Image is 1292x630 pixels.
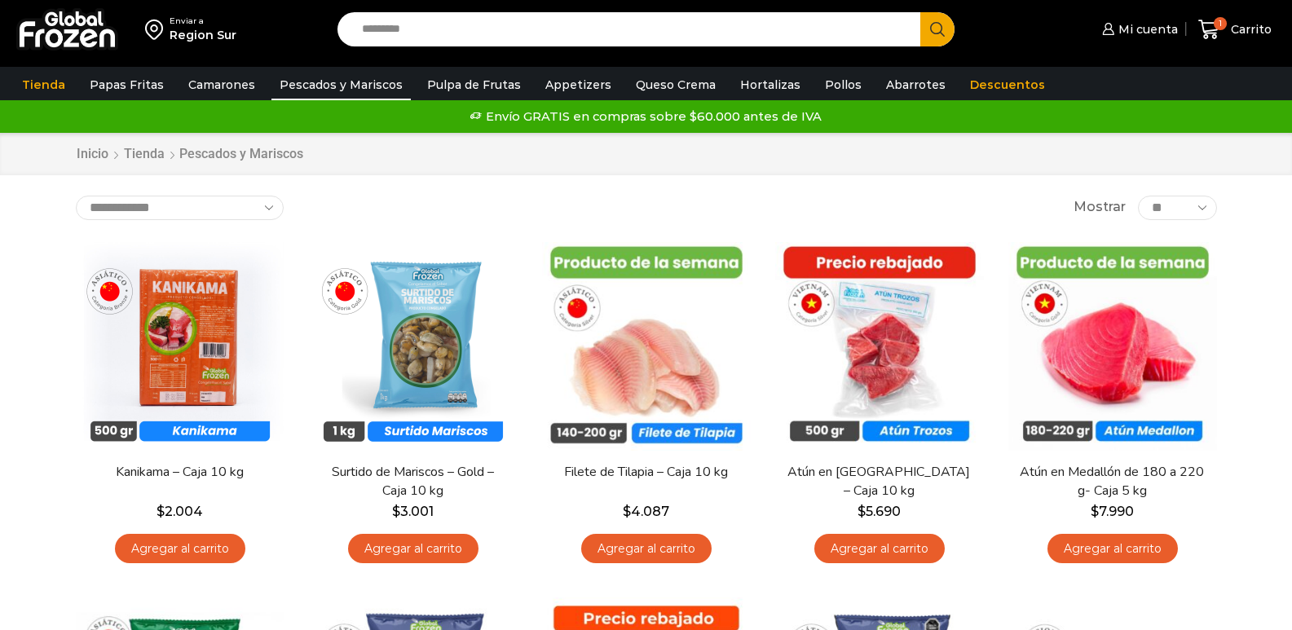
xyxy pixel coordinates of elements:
bdi: 4.087 [623,504,669,519]
a: Agregar al carrito: “Atún en Trozos - Caja 10 kg” [814,534,945,564]
span: Carrito [1227,21,1272,37]
a: Agregar al carrito: “Surtido de Mariscos - Gold - Caja 10 kg” [348,534,478,564]
bdi: 3.001 [392,504,434,519]
a: Kanikama – Caja 10 kg [86,463,273,482]
a: Abarrotes [878,69,954,100]
a: Agregar al carrito: “Kanikama – Caja 10 kg” [115,534,245,564]
div: Enviar a [170,15,236,27]
a: Pulpa de Frutas [419,69,529,100]
span: $ [157,504,165,519]
a: Mi cuenta [1098,13,1178,46]
button: Search button [920,12,955,46]
a: Surtido de Mariscos – Gold – Caja 10 kg [319,463,506,500]
a: Tienda [14,69,73,100]
a: 1 Carrito [1194,11,1276,49]
a: Pescados y Mariscos [271,69,411,100]
a: Agregar al carrito: “Filete de Tilapia - Caja 10 kg” [581,534,712,564]
a: Papas Fritas [82,69,172,100]
bdi: 7.990 [1091,504,1134,519]
a: Camarones [180,69,263,100]
a: Filete de Tilapia – Caja 10 kg [552,463,739,482]
span: $ [858,504,866,519]
a: Atún en [GEOGRAPHIC_DATA] – Caja 10 kg [785,463,972,500]
a: Tienda [123,145,165,164]
a: Descuentos [962,69,1053,100]
a: Hortalizas [732,69,809,100]
span: $ [392,504,400,519]
bdi: 2.004 [157,504,203,519]
span: Mostrar [1074,198,1126,217]
select: Pedido de la tienda [76,196,284,220]
img: address-field-icon.svg [145,15,170,43]
span: Mi cuenta [1114,21,1178,37]
a: Atún en Medallón de 180 a 220 g- Caja 5 kg [1018,463,1206,500]
bdi: 5.690 [858,504,901,519]
a: Queso Crema [628,69,724,100]
span: $ [1091,504,1099,519]
h1: Pescados y Mariscos [179,146,303,161]
a: Pollos [817,69,870,100]
span: $ [623,504,631,519]
a: Inicio [76,145,109,164]
a: Appetizers [537,69,620,100]
div: Region Sur [170,27,236,43]
a: Agregar al carrito: “Atún en Medallón de 180 a 220 g- Caja 5 kg” [1047,534,1178,564]
nav: Breadcrumb [76,145,303,164]
span: 1 [1214,17,1227,30]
